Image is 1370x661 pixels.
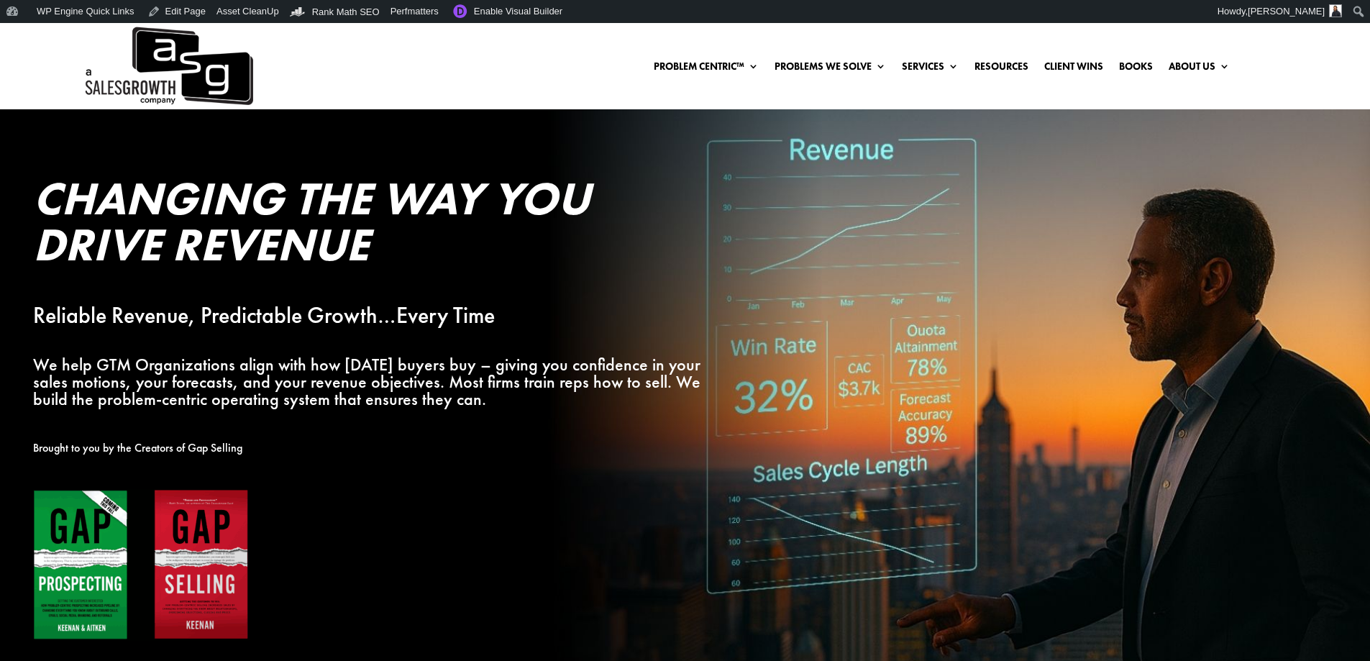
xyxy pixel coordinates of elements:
a: Problem Centric™ [654,61,759,77]
h2: Changing the Way You Drive Revenue [33,175,708,275]
a: About Us [1169,61,1230,77]
a: Client Wins [1044,61,1103,77]
p: Brought to you by the Creators of Gap Selling [33,439,708,457]
span: [PERSON_NAME] [1248,6,1325,17]
a: Services [902,61,959,77]
p: We help GTM Organizations align with how [DATE] buyers buy – giving you confidence in your sales ... [33,356,708,407]
a: Resources [974,61,1028,77]
a: Books [1119,61,1153,77]
span: Rank Math SEO [312,6,380,17]
img: ASG Co. Logo [83,23,253,109]
img: Gap Books [33,489,249,641]
a: A Sales Growth Company Logo [83,23,253,109]
a: Problems We Solve [775,61,886,77]
p: Reliable Revenue, Predictable Growth…Every Time [33,307,708,324]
